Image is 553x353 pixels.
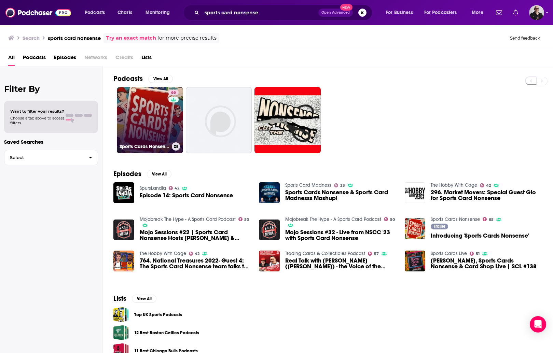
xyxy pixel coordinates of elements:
[238,217,249,221] a: 50
[85,8,105,17] span: Podcasts
[4,139,98,145] p: Saved Searches
[467,7,492,18] button: open menu
[84,52,107,66] span: Networks
[434,224,445,228] span: Trailer
[106,34,156,42] a: Try an exact match
[113,325,129,340] a: 12 Best Boston Celtics Podcasts
[4,155,83,160] span: Select
[113,182,134,203] a: Episode 14: Sports Card Nonsense
[530,316,546,333] div: Open Intercom Messenger
[368,252,379,256] a: 57
[54,52,76,66] a: Episodes
[508,35,542,41] button: Send feedback
[23,52,46,66] a: Podcasts
[390,218,395,221] span: 50
[5,6,71,19] img: Podchaser - Follow, Share and Rate Podcasts
[113,74,143,83] h2: Podcasts
[493,7,505,18] a: Show notifications dropdown
[113,294,126,303] h2: Lists
[113,170,141,178] h2: Episodes
[146,8,170,17] span: Monitoring
[141,52,152,66] a: Lists
[318,9,353,17] button: Open AdvancedNew
[405,182,426,203] a: 296. Market Movers: Special Guest Gio for Sports Card Nonsense
[374,252,379,255] span: 57
[134,329,199,337] a: 12 Best Boston Celtics Podcasts
[140,258,251,269] a: 764. National Treasures 2022- Guest 4: The Sports Card Nonsense team talks to LukaNation
[285,182,331,188] a: Sports Card Madness
[113,220,134,240] img: Mojo Sessions #22 | Sports Card Nonsense Hosts Mike Gioseffi & Jesse Gibson LIVE From The MINT
[141,7,179,18] button: open menu
[259,220,280,240] img: Mojo Sessions #32 - Live from NSCC '23 with Sports Card Nonsense
[431,182,477,188] a: The Hobby With Cage
[169,186,180,190] a: 42
[285,229,397,241] span: Mojo Sessions #32 - Live from NSCC '23 with Sports Card Nonsense
[529,5,544,20] button: Show profile menu
[489,218,494,221] span: 65
[480,183,491,187] a: 42
[202,7,318,18] input: Search podcasts, credits, & more...
[470,252,480,256] a: 51
[140,216,236,222] a: Mojobreak The Hype - A Sports Card Podcast
[113,307,129,322] a: Top UK Sports Podcasts
[529,5,544,20] span: Logged in as RonHofmann
[405,218,426,239] img: Introducing 'Sports Cards Nonsense'
[285,216,381,222] a: Mojobreak The Hype - A Sports Card Podcast
[510,7,521,18] a: Show notifications dropdown
[190,5,379,20] div: Search podcasts, credits, & more...
[140,229,251,241] a: Mojo Sessions #22 | Sports Card Nonsense Hosts Mike Gioseffi & Jesse Gibson LIVE From The MINT
[10,116,64,125] span: Choose a tab above to access filters.
[134,311,182,319] a: Top UK Sports Podcasts
[140,229,251,241] span: Mojo Sessions #22 | Sports Card Nonsense Hosts [PERSON_NAME] & [PERSON_NAME] LIVE From The MINT
[113,7,136,18] a: Charts
[148,75,173,83] button: View All
[259,182,280,203] img: Sports Cards Nonsense & Sports Card Madnesss Mashup!
[431,216,480,222] a: Sports Cards Nonsense
[113,74,173,83] a: PodcastsView All
[140,251,186,256] a: The Hobby With Cage
[140,193,233,198] a: Episode 14: Sports Card Nonsense
[472,8,483,17] span: More
[140,185,166,191] a: SpursLandia
[80,7,114,18] button: open menu
[340,4,352,11] span: New
[431,233,529,239] a: Introducing 'Sports Cards Nonsense'
[48,35,101,41] h3: sports card nonsense
[117,87,183,153] a: 65Sports Cards Nonsense
[120,144,169,150] h3: Sports Cards Nonsense
[529,5,544,20] img: User Profile
[431,258,542,269] a: Mike Gioseffi, Sports Cards Nonsense & Card Shop Live | SCL #138
[285,189,397,201] a: Sports Cards Nonsense & Sports Card Madnesss Mashup!
[476,252,480,255] span: 51
[244,218,249,221] span: 50
[483,217,494,221] a: 65
[23,35,40,41] h3: Search
[4,84,98,94] h2: Filter By
[405,251,426,271] a: Mike Gioseffi, Sports Cards Nonsense & Card Shop Live | SCL #138
[431,258,542,269] span: [PERSON_NAME], Sports Cards Nonsense & Card Shop Live | SCL #138
[113,251,134,271] img: 764. National Treasures 2022- Guest 4: The Sports Card Nonsense team talks to LukaNation
[195,252,199,255] span: 42
[8,52,15,66] a: All
[4,150,98,165] button: Select
[431,189,542,201] a: 296. Market Movers: Special Guest Gio for Sports Card Nonsense
[259,251,280,271] img: Real Talk with Gio (Mike Gioseffi) - the Voice of the Hobby on Sports Card Nonsense
[113,170,171,178] a: EpisodesView All
[321,11,350,14] span: Open Advanced
[285,258,397,269] a: Real Talk with Gio (Mike Gioseffi) - the Voice of the Hobby on Sports Card Nonsense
